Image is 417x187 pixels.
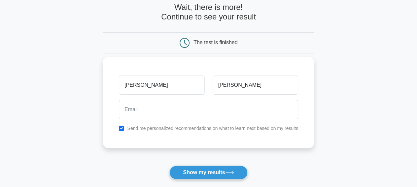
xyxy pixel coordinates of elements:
[119,76,204,95] input: First name
[213,76,298,95] input: Last name
[127,126,298,131] label: Send me personalized recommendations on what to learn next based on my results
[103,3,314,22] h4: Wait, there is more! Continue to see your result
[169,166,247,179] button: Show my results
[193,40,237,45] div: The test is finished
[119,100,298,119] input: Email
